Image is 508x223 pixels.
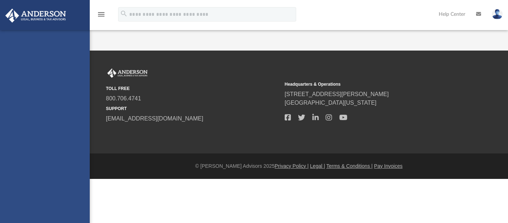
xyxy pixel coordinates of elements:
[97,14,106,19] a: menu
[285,100,377,106] a: [GEOGRAPHIC_DATA][US_STATE]
[275,163,309,169] a: Privacy Policy |
[3,9,68,23] img: Anderson Advisors Platinum Portal
[106,105,280,112] small: SUPPORT
[492,9,503,19] img: User Pic
[374,163,402,169] a: Pay Invoices
[90,162,508,170] div: © [PERSON_NAME] Advisors 2025
[106,68,149,78] img: Anderson Advisors Platinum Portal
[106,85,280,92] small: TOLL FREE
[326,163,373,169] a: Terms & Conditions |
[310,163,325,169] a: Legal |
[106,95,141,101] a: 800.706.4741
[285,81,458,87] small: Headquarters & Operations
[97,10,106,19] i: menu
[285,91,389,97] a: [STREET_ADDRESS][PERSON_NAME]
[106,115,203,122] a: [EMAIL_ADDRESS][DOMAIN_NAME]
[120,10,128,18] i: search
